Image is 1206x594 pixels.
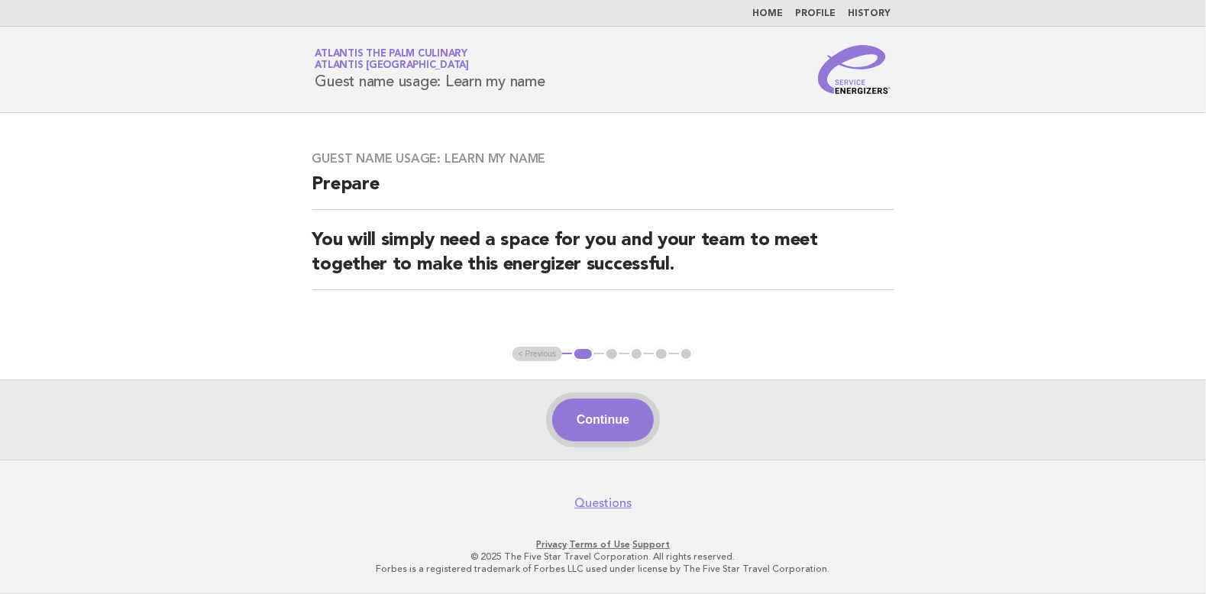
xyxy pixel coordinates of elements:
[312,151,894,166] h3: Guest name usage: Learn my name
[315,49,470,70] a: Atlantis The Palm CulinaryAtlantis [GEOGRAPHIC_DATA]
[315,61,470,71] span: Atlantis [GEOGRAPHIC_DATA]
[818,45,891,94] img: Service Energizers
[796,9,836,18] a: Profile
[552,399,654,441] button: Continue
[574,496,632,511] a: Questions
[315,50,545,89] h1: Guest name usage: Learn my name
[136,550,1071,563] p: © 2025 The Five Star Travel Corporation. All rights reserved.
[312,228,894,290] h2: You will simply need a space for you and your team to meet together to make this energizer succes...
[849,9,891,18] a: History
[569,539,630,550] a: Terms of Use
[753,9,784,18] a: Home
[536,539,567,550] a: Privacy
[632,539,670,550] a: Support
[136,563,1071,575] p: Forbes is a registered trademark of Forbes LLC used under license by The Five Star Travel Corpora...
[312,173,894,210] h2: Prepare
[572,347,594,362] button: 1
[136,538,1071,550] p: · ·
